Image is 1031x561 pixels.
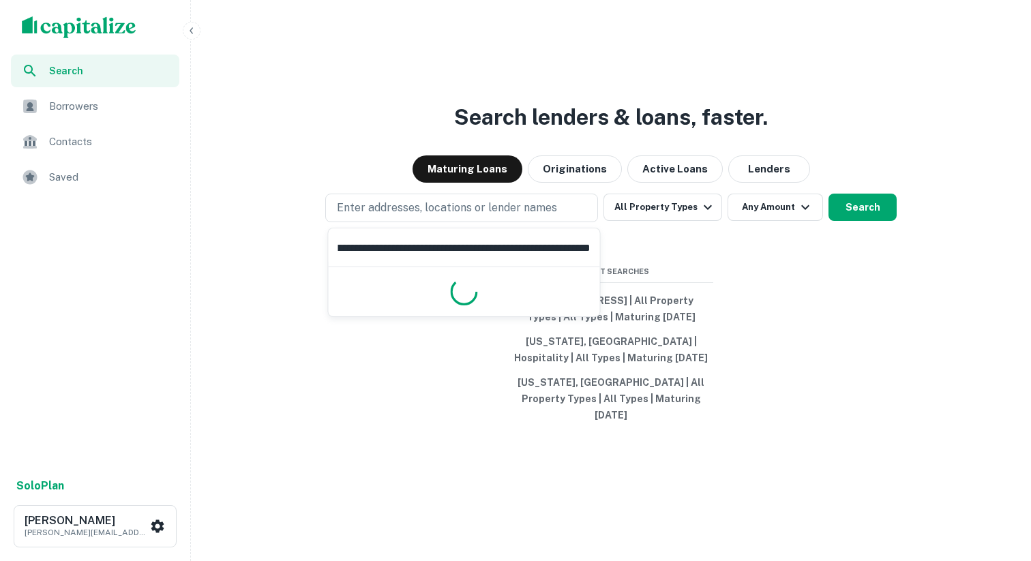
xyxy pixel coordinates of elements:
[11,161,179,194] a: Saved
[49,98,171,115] span: Borrowers
[413,155,522,183] button: Maturing Loans
[14,505,177,547] button: [PERSON_NAME][PERSON_NAME][EMAIL_ADDRESS][DOMAIN_NAME]
[454,101,768,134] h3: Search lenders & loans, faster.
[528,155,622,183] button: Originations
[509,288,713,329] button: [STREET_ADDRESS] | All Property Types | All Types | Maturing [DATE]
[509,370,713,427] button: [US_STATE], [GEOGRAPHIC_DATA] | All Property Types | All Types | Maturing [DATE]
[828,194,897,221] button: Search
[25,526,147,539] p: [PERSON_NAME][EMAIL_ADDRESS][DOMAIN_NAME]
[325,194,598,222] button: Enter addresses, locations or lender names
[728,155,810,183] button: Lenders
[337,200,557,216] p: Enter addresses, locations or lender names
[11,55,179,87] a: Search
[509,266,713,277] span: Recent Searches
[22,16,136,38] img: capitalize-logo.png
[49,169,171,185] span: Saved
[603,194,722,221] button: All Property Types
[963,452,1031,517] iframe: Chat Widget
[49,134,171,150] span: Contacts
[11,90,179,123] a: Borrowers
[49,63,171,78] span: Search
[11,125,179,158] a: Contacts
[16,478,64,494] a: SoloPlan
[509,329,713,370] button: [US_STATE], [GEOGRAPHIC_DATA] | Hospitality | All Types | Maturing [DATE]
[627,155,723,183] button: Active Loans
[728,194,823,221] button: Any Amount
[25,515,147,526] h6: [PERSON_NAME]
[16,479,64,492] strong: Solo Plan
